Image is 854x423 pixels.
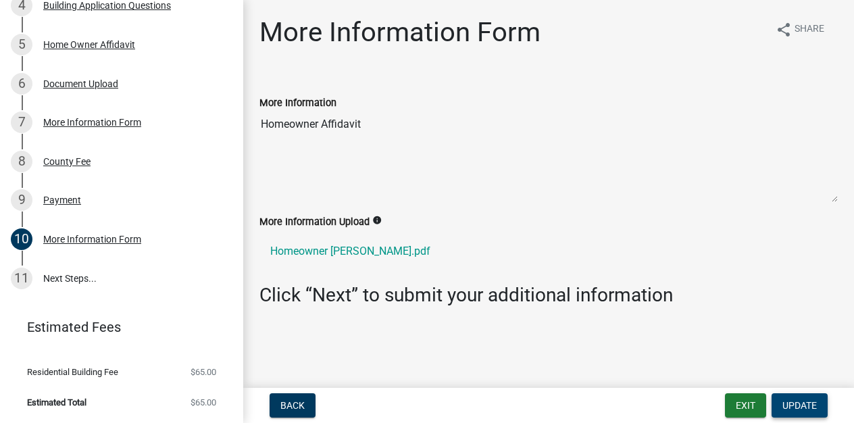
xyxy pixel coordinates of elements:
div: Payment [43,195,81,205]
button: Back [270,393,316,418]
div: Home Owner Affidavit [43,40,135,49]
a: Homeowner [PERSON_NAME].pdf [259,235,838,268]
button: Update [772,393,828,418]
i: share [776,22,792,38]
h1: More Information Form [259,16,541,49]
div: 11 [11,268,32,289]
span: Estimated Total [27,398,86,407]
h3: Click “Next” to submit your additional information [259,284,838,307]
div: Document Upload [43,79,118,89]
span: $65.00 [191,398,216,407]
button: shareShare [765,16,835,43]
div: 5 [11,34,32,55]
span: Residential Building Fee [27,368,118,376]
label: More Information [259,99,336,108]
div: 9 [11,189,32,211]
label: More Information Upload [259,218,370,227]
div: 10 [11,228,32,250]
div: More Information Form [43,118,141,127]
span: $65.00 [191,368,216,376]
a: Estimated Fees [11,314,222,341]
div: County Fee [43,157,91,166]
span: Share [795,22,824,38]
textarea: Homeowner Affidavit [259,111,838,203]
div: Building Application Questions [43,1,171,10]
div: 7 [11,111,32,133]
div: 8 [11,151,32,172]
span: Update [782,400,817,411]
button: Exit [725,393,766,418]
span: Back [280,400,305,411]
div: 6 [11,73,32,95]
i: info [372,216,382,225]
div: More Information Form [43,234,141,244]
